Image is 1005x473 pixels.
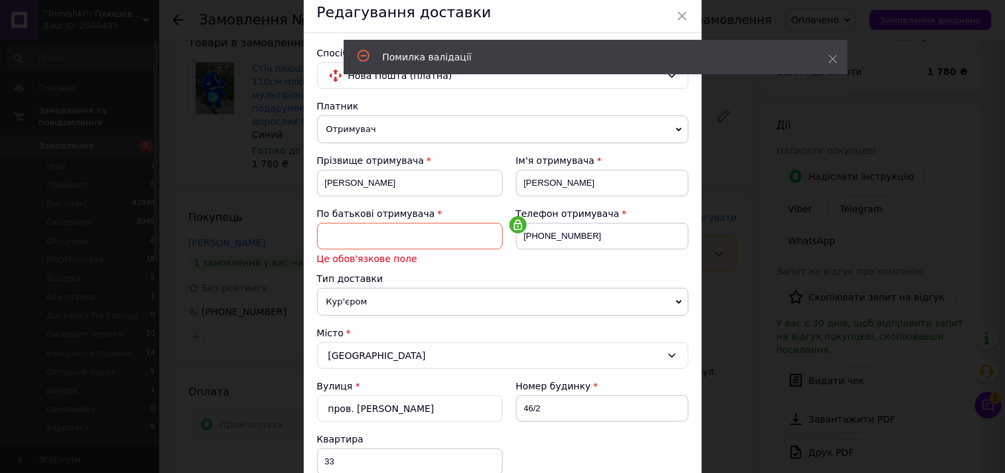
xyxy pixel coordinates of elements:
[516,208,620,219] span: Телефон отримувача
[317,326,689,340] div: Місто
[317,288,689,316] span: Кур'єром
[317,115,689,143] span: Отримувач
[317,342,689,369] div: [GEOGRAPHIC_DATA]
[317,252,503,265] span: Це обов'язкове поле
[516,223,689,249] input: +380
[516,155,595,166] span: Ім'я отримувача
[383,50,795,64] div: Помилка валідації
[317,46,689,60] div: Спосіб доставки
[317,155,425,166] span: Прізвище отримувача
[317,381,353,391] label: Вулиця
[317,208,435,219] span: По батькові отримувача
[677,5,689,27] span: ×
[317,434,364,444] span: Квартира
[317,273,383,284] span: Тип доставки
[516,381,591,391] span: Номер будинку
[317,101,359,111] span: Платник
